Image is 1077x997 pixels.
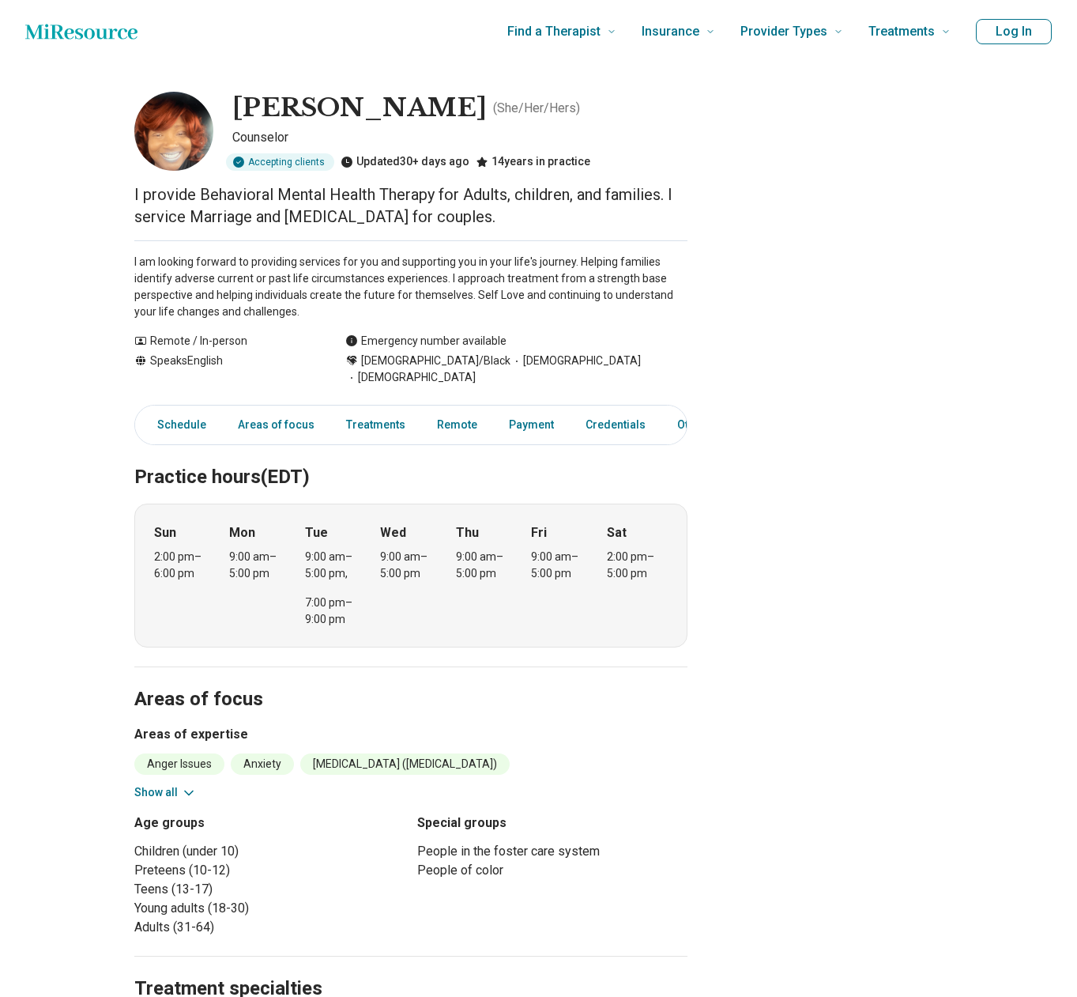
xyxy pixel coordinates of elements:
[456,523,479,542] strong: Thu
[232,128,687,147] p: Counselor
[531,523,547,542] strong: Fri
[740,21,827,43] span: Provider Types
[305,523,328,542] strong: Tue
[134,426,687,491] h2: Practice hours (EDT)
[493,99,580,118] p: ( She/Her/Hers )
[345,333,506,349] div: Emergency number available
[134,725,687,744] h3: Areas of expertise
[305,595,366,628] div: 7:00 pm – 9:00 pm
[134,648,687,713] h2: Areas of focus
[305,549,366,582] div: 9:00 am – 5:00 pm ,
[341,153,469,171] div: Updated 30+ days ago
[531,549,592,582] div: 9:00 am – 5:00 pm
[134,918,405,937] li: Adults (31-64)
[138,409,216,441] a: Schedule
[229,523,255,542] strong: Mon
[868,21,935,43] span: Treatments
[668,409,725,441] a: Other
[134,92,213,171] img: Cotrena Chambliss, Counselor
[345,369,476,386] span: [DEMOGRAPHIC_DATA]
[507,21,601,43] span: Find a Therapist
[134,753,224,775] li: Anger Issues
[417,814,687,833] h3: Special groups
[300,753,510,775] li: [MEDICAL_DATA] ([MEDICAL_DATA])
[134,814,405,833] h3: Age groups
[427,409,487,441] a: Remote
[417,842,687,861] li: People in the foster care system
[154,523,176,542] strong: Sun
[337,409,415,441] a: Treatments
[134,899,405,918] li: Young adults (18-30)
[229,549,290,582] div: 9:00 am – 5:00 pm
[499,409,563,441] a: Payment
[134,784,197,801] button: Show all
[134,842,405,861] li: Children (under 10)
[134,504,687,648] div: When does the program meet?
[226,153,334,171] div: Accepting clients
[25,16,137,47] a: Home page
[380,523,406,542] strong: Wed
[510,353,641,369] span: [DEMOGRAPHIC_DATA]
[134,254,687,320] p: I am looking forward to providing services for you and supporting you in your life's journey. Hel...
[134,880,405,899] li: Teens (13-17)
[417,861,687,880] li: People of color
[134,183,687,228] p: I provide Behavioral Mental Health Therapy for Adults, children, and families. I service Marriage...
[642,21,699,43] span: Insurance
[607,549,668,582] div: 2:00 pm – 5:00 pm
[228,409,324,441] a: Areas of focus
[154,549,215,582] div: 2:00 pm – 6:00 pm
[607,523,627,542] strong: Sat
[231,753,294,775] li: Anxiety
[456,549,517,582] div: 9:00 am – 5:00 pm
[476,153,590,171] div: 14 years in practice
[134,861,405,880] li: Preteens (10-12)
[576,409,655,441] a: Credentials
[361,353,510,369] span: [DEMOGRAPHIC_DATA]/Black
[134,353,314,386] div: Speaks English
[976,19,1052,44] button: Log In
[134,333,314,349] div: Remote / In-person
[232,92,487,125] h1: [PERSON_NAME]
[380,549,441,582] div: 9:00 am – 5:00 pm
